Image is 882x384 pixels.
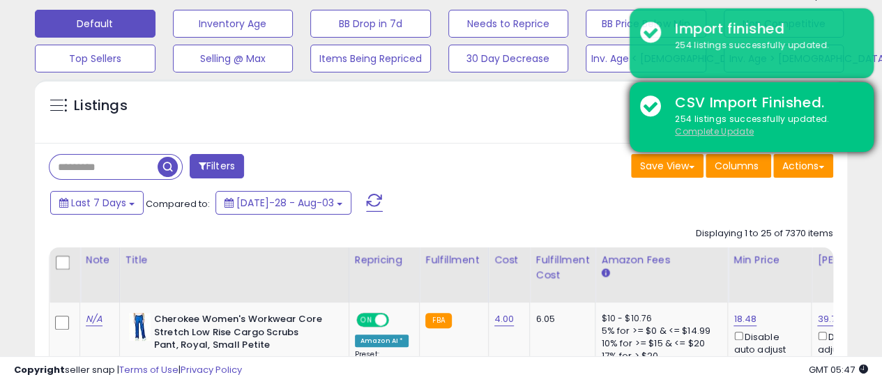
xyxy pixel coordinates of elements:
[310,45,431,72] button: Items Being Repriced
[586,45,706,72] button: Inv. Age < [DEMOGRAPHIC_DATA]
[14,364,242,377] div: seller snap | |
[817,312,842,326] a: 39.70
[733,253,805,268] div: Min Price
[86,253,114,268] div: Note
[14,363,65,376] strong: Copyright
[35,45,155,72] button: Top Sellers
[696,227,833,240] div: Displaying 1 to 25 of 7370 items
[586,10,706,38] button: BB Price Below Min
[733,312,756,326] a: 18.48
[448,45,569,72] button: 30 Day Decrease
[173,10,294,38] button: Inventory Age
[494,312,515,326] a: 4.00
[664,39,863,52] div: 254 listings successfully updated.
[215,191,351,215] button: [DATE]-28 - Aug-03
[601,268,609,280] small: Amazon Fees.
[664,93,863,113] div: CSV Import Finished.
[631,154,704,178] button: Save View
[126,253,343,268] div: Title
[664,113,863,139] div: 254 listings successfully updated.
[773,154,833,178] button: Actions
[601,337,717,350] div: 10% for >= $15 & <= $20
[664,19,863,39] div: Import finished
[386,314,409,326] span: OFF
[86,312,102,326] a: N/A
[119,363,178,376] a: Terms of Use
[173,45,294,72] button: Selling @ Max
[733,329,800,369] div: Disable auto adjust min
[675,125,754,137] u: Complete Update
[535,313,584,325] div: 6.05
[236,196,334,210] span: [DATE]-28 - Aug-03
[809,363,868,376] span: 2025-08-11 05:47 GMT
[310,10,431,38] button: BB Drop in 7d
[129,313,151,341] img: 41JV2xu5TpL._SL40_.jpg
[146,197,210,210] span: Compared to:
[190,154,244,178] button: Filters
[71,196,126,210] span: Last 7 Days
[706,154,771,178] button: Columns
[601,325,717,337] div: 5% for >= $0 & <= $14.99
[50,191,144,215] button: Last 7 Days
[355,253,414,268] div: Repricing
[74,96,128,116] h5: Listings
[494,253,524,268] div: Cost
[154,313,324,355] b: Cherokee Women's Workwear Core Stretch Low Rise Cargo Scrubs Pant, Royal, Small Petite
[425,253,482,268] div: Fulfillment
[601,313,717,325] div: $10 - $10.76
[535,253,589,282] div: Fulfillment Cost
[601,253,722,268] div: Amazon Fees
[35,10,155,38] button: Default
[358,314,375,326] span: ON
[181,363,242,376] a: Privacy Policy
[355,335,409,347] div: Amazon AI *
[715,159,759,173] span: Columns
[425,313,451,328] small: FBA
[448,10,569,38] button: Needs to Reprice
